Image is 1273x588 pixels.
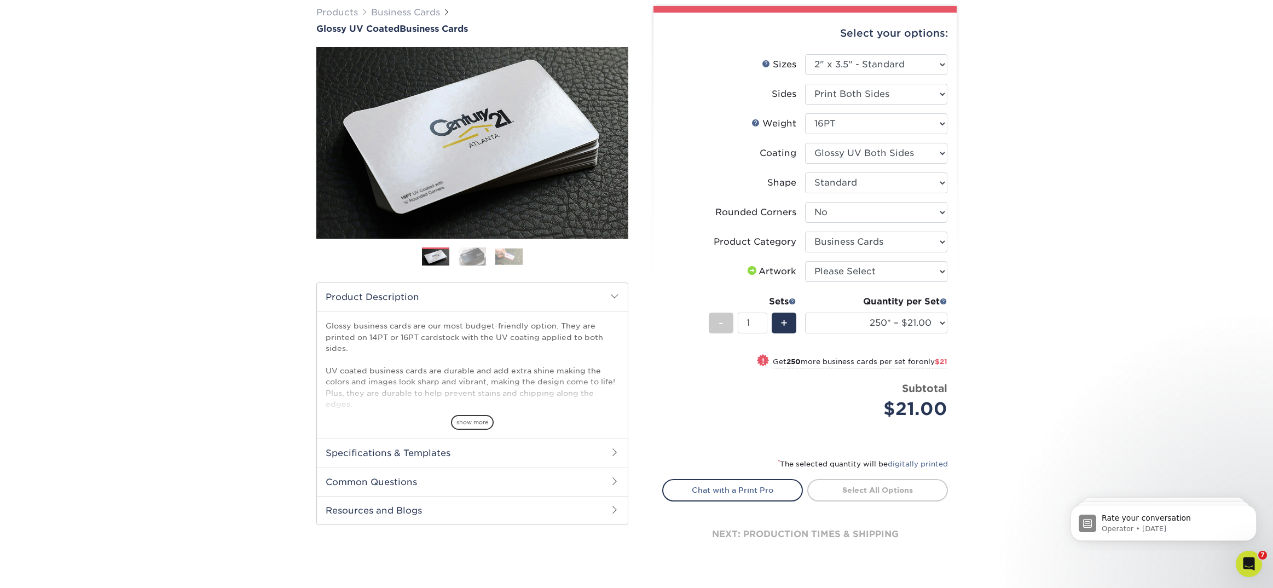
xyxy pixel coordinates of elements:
div: Select your options: [662,13,948,54]
div: Product Category [714,235,796,249]
div: Rounded Corners [715,206,796,219]
span: $21 [935,358,947,366]
div: Coating [760,147,796,160]
span: ! [762,355,765,367]
img: Business Cards 01 [422,244,449,271]
span: + [780,315,788,331]
p: Glossy business cards are our most budget-friendly option. They are printed on 14PT or 16PT cards... [326,320,619,465]
div: Sets [709,295,796,308]
iframe: Intercom live chat [1236,551,1262,577]
a: Products [316,7,358,18]
strong: 250 [786,358,801,366]
strong: Subtotal [902,382,947,394]
iframe: Intercom notifications message [1054,482,1273,558]
a: Glossy UV CoatedBusiness Cards [316,24,628,34]
div: Sizes [762,58,796,71]
img: Business Cards 03 [495,248,523,265]
h2: Resources and Blogs [317,496,628,524]
div: Artwork [745,265,796,278]
small: Get more business cards per set for [773,358,947,368]
span: - [719,315,724,331]
iframe: Google Customer Reviews [3,555,93,584]
a: Chat with a Print Pro [662,479,803,501]
div: Shape [767,176,796,189]
span: Glossy UV Coated [316,24,400,34]
div: Quantity per Set [805,295,947,308]
span: 7 [1258,551,1267,560]
div: next: production times & shipping [662,501,948,567]
div: Sides [772,88,796,101]
h1: Business Cards [316,24,628,34]
span: only [919,358,947,366]
a: digitally printed [888,460,948,468]
h2: Specifications & Templates [317,439,628,467]
span: show more [451,415,494,430]
a: Select All Options [807,479,948,501]
h2: Common Questions [317,468,628,496]
small: The selected quantity will be [778,460,948,468]
div: Weight [751,117,796,130]
div: $21.00 [813,396,947,422]
h2: Product Description [317,283,628,311]
a: Business Cards [371,7,440,18]
img: Business Cards 02 [459,247,486,266]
